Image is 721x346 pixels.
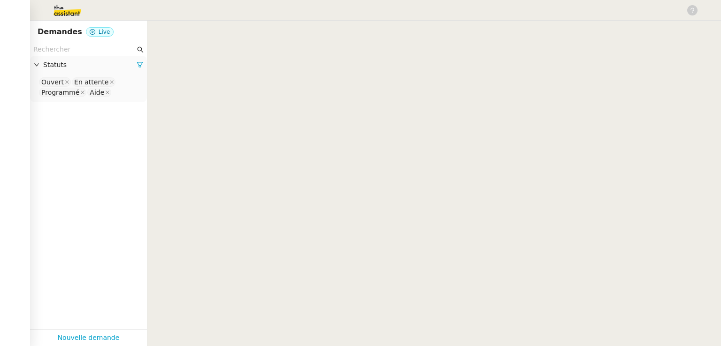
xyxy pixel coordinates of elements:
div: Statuts [30,56,147,74]
div: En attente [74,78,108,86]
span: Statuts [43,60,137,70]
span: Live [99,29,110,35]
div: Aide [90,88,104,97]
nz-page-header-title: Demandes [38,25,82,38]
div: Ouvert [41,78,64,86]
nz-select-item: Ouvert [39,77,71,87]
nz-select-item: Aide [87,88,111,97]
div: Programmé [41,88,79,97]
input: Rechercher [33,44,135,55]
nz-select-item: En attente [72,77,115,87]
a: Nouvelle demande [58,332,120,343]
nz-select-item: Programmé [39,88,86,97]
